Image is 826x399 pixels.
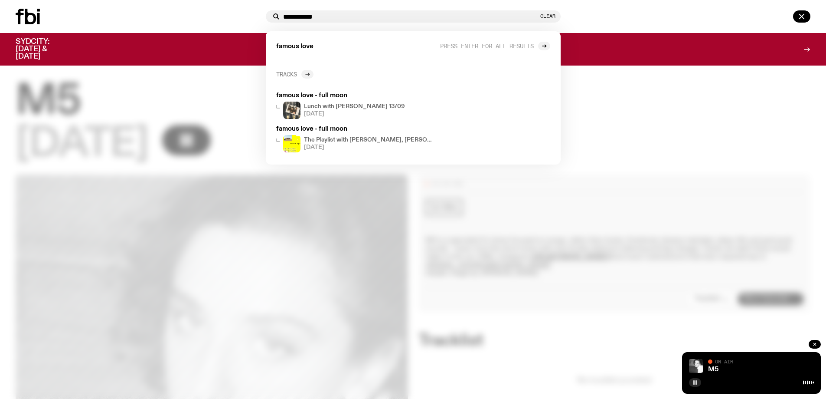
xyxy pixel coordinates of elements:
[689,359,703,373] img: A black and white photo of Lilly wearing a white blouse and looking up at the camera.
[715,359,733,364] span: On Air
[16,38,71,60] h3: SYDCITY: [DATE] & [DATE]
[276,43,313,50] span: famous love
[283,102,300,119] img: A polaroid of Ella Avni in the studio on top of the mixer which is also located in the studio.
[276,92,436,99] h3: famous love - full moon
[540,14,555,19] button: Clear
[708,366,718,373] a: M5
[276,126,436,132] h3: famous love - full moon
[276,71,297,77] h2: Tracks
[273,122,439,156] a: famous love - full moonThe Playlist with [PERSON_NAME], [PERSON_NAME], [PERSON_NAME], and Raf[DATE]
[276,70,313,79] a: Tracks
[304,111,405,117] span: [DATE]
[273,89,439,122] a: famous love - full moonA polaroid of Ella Avni in the studio on top of the mixer which is also lo...
[440,43,534,49] span: Press enter for all results
[304,145,436,150] span: [DATE]
[304,104,405,109] h4: Lunch with [PERSON_NAME] 13/09
[304,137,436,143] h4: The Playlist with [PERSON_NAME], [PERSON_NAME], [PERSON_NAME], and Raf
[440,42,550,50] a: Press enter for all results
